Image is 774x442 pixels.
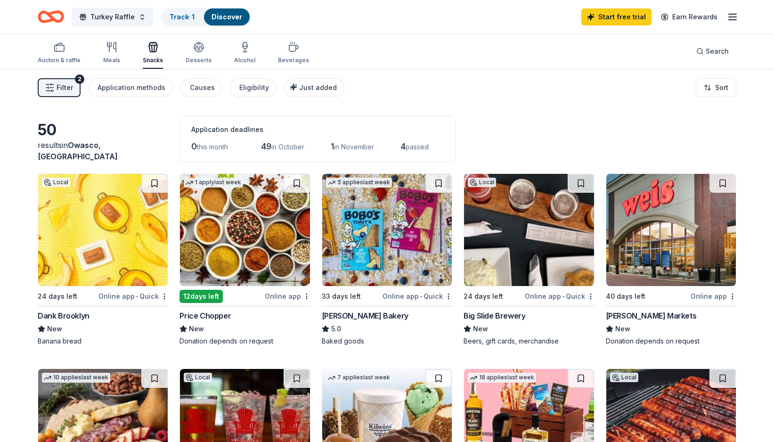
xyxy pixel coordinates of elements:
div: Local [610,373,638,382]
div: 5 applies last week [326,178,392,188]
span: this month [197,143,228,151]
a: Image for Big Slide BreweryLocal24 days leftOnline app•QuickBig Slide BreweryNewBeers, gift cards... [464,173,594,346]
button: Auction & raffle [38,38,81,69]
span: New [615,323,630,335]
a: Start free trial [581,8,652,25]
div: Application deadlines [191,124,444,135]
div: Snacks [143,57,163,64]
div: Donation depends on request [179,336,310,346]
a: Image for Dank BrooklynLocal24 days leftOnline app•QuickDank BrooklynNewBanana bread [38,173,168,346]
img: Image for Price Chopper [180,174,310,286]
span: • [420,293,422,300]
a: Discover [212,13,242,21]
span: 1 [331,141,334,151]
div: Beers, gift cards, merchandise [464,336,594,346]
span: Filter [57,82,73,93]
span: 5.0 [331,323,341,335]
img: Image for Dank Brooklyn [38,174,168,286]
button: Beverages [278,38,309,69]
div: [PERSON_NAME] Markets [606,310,697,321]
div: [PERSON_NAME] Bakery [322,310,408,321]
div: 24 days left [464,291,503,302]
button: Turkey Raffle [72,8,154,26]
button: Just added [284,78,344,97]
button: Sort [696,78,736,97]
div: 10 applies last week [42,373,110,383]
button: Search [689,42,736,61]
div: Application methods [98,82,165,93]
div: 40 days left [606,291,645,302]
div: results [38,139,168,162]
a: Image for Weis Markets40 days leftOnline app[PERSON_NAME] MarketsNewDonation depends on request [606,173,736,346]
div: 1 apply last week [184,178,243,188]
div: Beverages [278,57,309,64]
div: Desserts [186,57,212,64]
div: Online app [691,290,736,302]
div: 33 days left [322,291,361,302]
span: Sort [715,82,728,93]
div: 12 days left [179,290,223,303]
button: Alcohol [234,38,255,69]
div: Local [42,178,70,187]
button: Filter2 [38,78,81,97]
button: Meals [103,38,120,69]
div: Baked goods [322,336,452,346]
span: in November [334,143,374,151]
span: 4 [400,141,406,151]
div: Causes [190,82,215,93]
img: Image for Big Slide Brewery [464,174,594,286]
span: in [38,140,118,161]
button: Desserts [186,38,212,69]
img: Image for Bobo's Bakery [322,174,452,286]
span: Search [706,46,729,57]
img: Image for Weis Markets [606,174,736,286]
button: Track· 1Discover [161,8,251,26]
div: Local [184,373,212,382]
div: 18 applies last week [468,373,536,383]
span: • [562,293,564,300]
div: Online app Quick [98,290,168,302]
a: Image for Price Chopper1 applylast week12days leftOnline appPrice ChopperNewDonation depends on r... [179,173,310,346]
div: Dank Brooklyn [38,310,90,321]
span: Just added [299,83,337,91]
span: Turkey Raffle [90,11,135,23]
button: Causes [180,78,222,97]
div: Eligibility [239,82,269,93]
div: Online app Quick [525,290,595,302]
span: New [189,323,204,335]
button: Snacks [143,38,163,69]
span: in October [271,143,304,151]
div: Donation depends on request [606,336,736,346]
span: passed [406,143,429,151]
div: Online app [265,290,310,302]
div: 7 applies last week [326,373,392,383]
span: 0 [191,141,197,151]
div: 24 days left [38,291,77,302]
div: Meals [103,57,120,64]
span: 49 [261,141,271,151]
button: Application methods [88,78,173,97]
span: New [47,323,62,335]
div: Alcohol [234,57,255,64]
div: Price Chopper [179,310,231,321]
a: Track· 1 [170,13,195,21]
div: Auction & raffle [38,57,81,64]
div: Banana bread [38,336,168,346]
div: 50 [38,121,168,139]
a: Home [38,6,64,28]
div: Online app Quick [383,290,452,302]
span: Owasco, [GEOGRAPHIC_DATA] [38,140,118,161]
div: Big Slide Brewery [464,310,525,321]
div: 2 [75,74,84,84]
a: Earn Rewards [655,8,723,25]
button: Eligibility [230,78,277,97]
span: New [473,323,488,335]
span: • [136,293,138,300]
a: Image for Bobo's Bakery5 applieslast week33 days leftOnline app•Quick[PERSON_NAME] Bakery5.0Baked... [322,173,452,346]
div: Local [468,178,496,187]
